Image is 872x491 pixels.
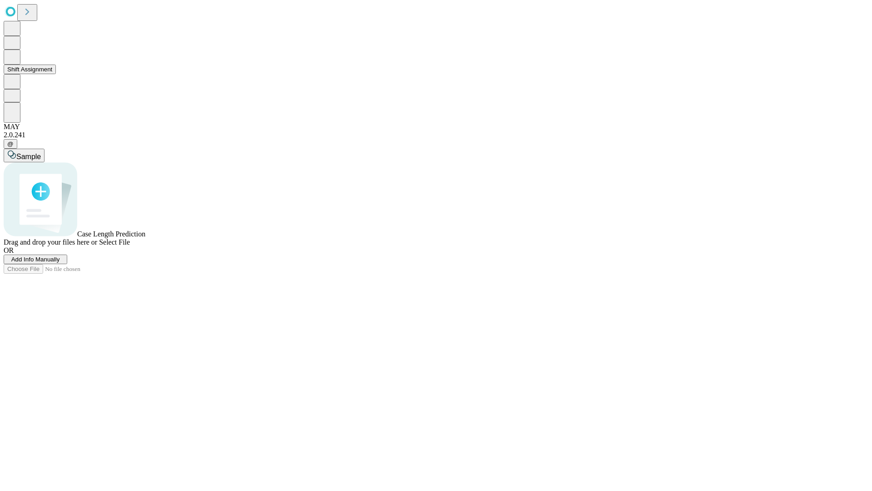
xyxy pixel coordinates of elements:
[99,238,130,246] span: Select File
[4,238,97,246] span: Drag and drop your files here or
[77,230,145,238] span: Case Length Prediction
[4,123,868,131] div: MAY
[4,139,17,149] button: @
[4,131,868,139] div: 2.0.241
[4,246,14,254] span: OR
[11,256,60,263] span: Add Info Manually
[7,140,14,147] span: @
[4,65,56,74] button: Shift Assignment
[4,255,67,264] button: Add Info Manually
[4,149,45,162] button: Sample
[16,153,41,160] span: Sample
